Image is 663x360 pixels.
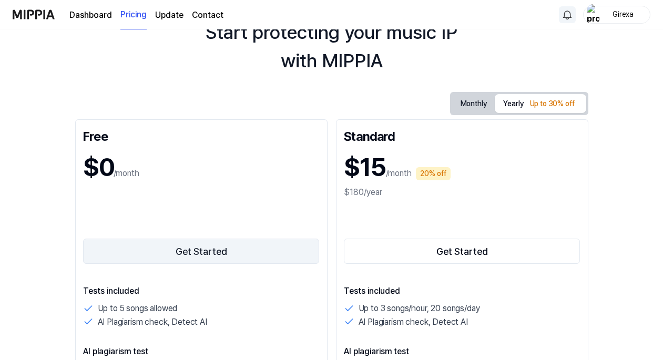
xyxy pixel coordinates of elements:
a: Contact [192,9,223,22]
a: Get Started [344,236,580,266]
a: Update [155,9,183,22]
a: Dashboard [69,9,112,22]
p: AI plagiarism test [344,345,580,358]
p: Up to 5 songs allowed [98,302,178,315]
div: 20% off [416,167,451,180]
h1: $15 [344,148,386,186]
div: Girexa [603,8,644,20]
p: /month [114,167,139,180]
a: Get Started [83,236,320,266]
div: $180/year [344,186,580,199]
button: Get Started [83,239,320,264]
button: Monthly [452,94,495,114]
div: Standard [344,127,580,144]
p: AI plagiarism test [83,345,320,358]
img: 알림 [561,8,574,21]
p: AI Plagiarism check, Detect AI [98,315,207,329]
img: profile [587,4,599,25]
div: Up to 30% off [527,96,578,112]
p: Tests included [344,285,580,297]
p: Tests included [83,285,320,297]
button: Yearly [495,94,586,113]
button: Get Started [344,239,580,264]
p: AI Plagiarism check, Detect AI [359,315,468,329]
div: Free [83,127,320,144]
p: Up to 3 songs/hour, 20 songs/day [359,302,480,315]
p: /month [386,167,412,180]
a: Pricing [120,1,147,29]
h1: $0 [83,148,114,186]
button: profileGirexa [583,6,650,24]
